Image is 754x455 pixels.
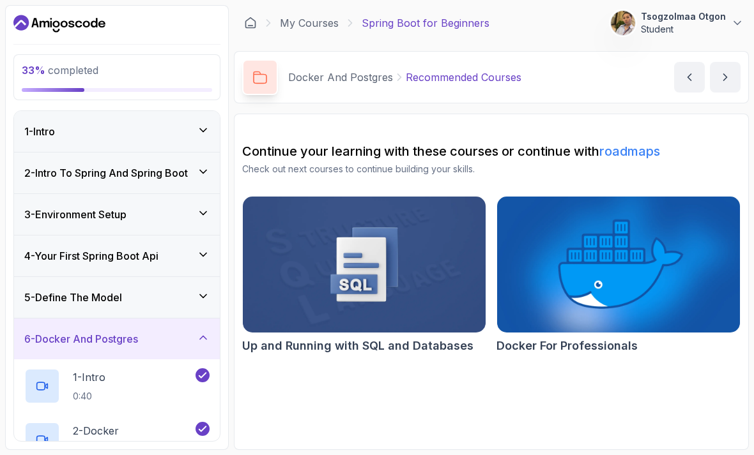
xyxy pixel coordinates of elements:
h3: 2 - Intro To Spring And Spring Boot [24,165,188,181]
p: Spring Boot for Beginners [362,15,489,31]
button: 2-Intro To Spring And Spring Boot [14,153,220,193]
h3: 3 - Environment Setup [24,207,127,222]
span: completed [22,64,98,77]
button: 3-Environment Setup [14,194,220,235]
button: 4-Your First Spring Boot Api [14,235,220,276]
p: Docker And Postgres [288,70,393,85]
h2: Continue your learning with these courses or continue with [242,142,741,160]
h3: 5 - Define The Model [24,290,122,305]
button: 5-Define The Model [14,277,220,318]
h3: 1 - Intro [24,124,55,139]
img: Up and Running with SQL and Databases card [243,197,486,332]
button: user profile imageTsogzolmaa OtgonStudent [610,10,744,36]
img: user profile image [611,11,635,35]
h3: 4 - Your First Spring Boot Api [24,248,158,264]
p: 0:40 [73,390,105,403]
a: Dashboard [244,17,257,29]
p: Recommended Courses [406,70,521,85]
button: 1-Intro [14,111,220,152]
h2: Up and Running with SQL and Databases [242,337,473,355]
span: 33 % [22,64,45,77]
a: roadmaps [599,144,660,159]
button: 6-Docker And Postgres [14,318,220,359]
p: Check out next courses to continue building your skills. [242,163,741,175]
p: Student [641,23,726,36]
p: 2 - Docker [73,423,119,438]
button: next content [710,62,741,93]
a: Up and Running with SQL and Databases cardUp and Running with SQL and Databases [242,196,486,355]
img: Docker For Professionals card [497,197,740,332]
p: Tsogzolmaa Otgon [641,10,726,23]
button: previous content [674,62,705,93]
h3: 6 - Docker And Postgres [24,331,138,347]
p: 1 - Intro [73,369,105,385]
h2: Docker For Professionals [496,337,638,355]
a: My Courses [280,15,339,31]
button: 1-Intro0:40 [24,368,210,404]
a: Dashboard [13,13,105,34]
a: Docker For Professionals cardDocker For Professionals [496,196,741,355]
